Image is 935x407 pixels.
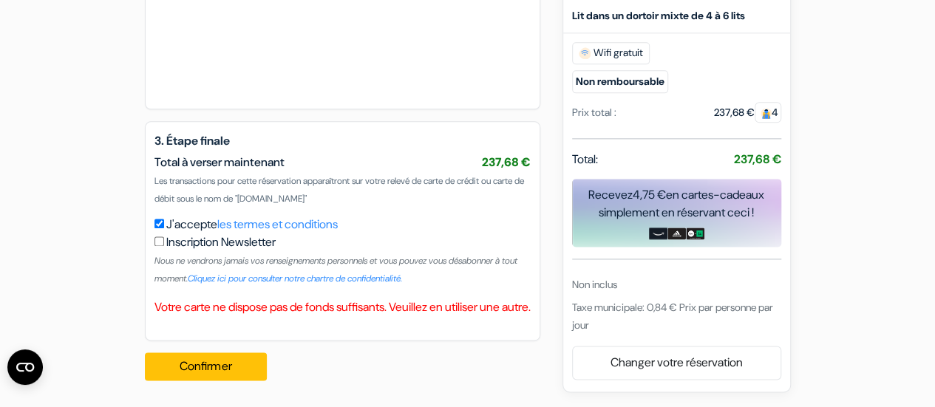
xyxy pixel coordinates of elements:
div: Recevez en cartes-cadeaux simplement en réservant ceci ! [572,186,781,222]
button: Confirmer [145,352,268,380]
div: Non inclus [572,277,781,293]
img: amazon-card-no-text.png [649,228,667,239]
h5: 3. Étape finale [154,134,531,148]
button: Ouvrir le widget CMP [7,349,43,385]
div: 237,68 € [714,105,781,120]
span: Les transactions pour cette réservation apparaîtront sur votre relevé de carte de crédit ou carte... [154,175,524,205]
span: Total: [572,151,598,168]
img: adidas-card.png [667,228,686,239]
label: J'accepte [166,216,338,233]
small: Non remboursable [572,70,668,93]
span: 4 [755,102,781,123]
p: Votre carte ne dispose pas de fonds suffisants. Veuillez en utiliser une autre. [154,298,531,316]
span: Taxe municipale: 0,84 € Prix par personne par jour [572,301,773,332]
a: les termes et conditions [217,216,338,232]
label: Inscription Newsletter [166,233,276,251]
img: guest.svg [761,108,772,119]
img: free_wifi.svg [579,47,591,59]
span: Total à verser maintenant [154,154,285,170]
a: Changer votre réservation [573,349,781,377]
span: Wifi gratuit [572,42,650,64]
b: Lit dans un dortoir mixte de 4 à 6 lits [572,9,745,22]
span: 4,75 € [633,187,666,202]
span: 237,68 € [482,154,531,170]
img: uber-uber-eats-card.png [686,228,704,239]
div: Prix total : [572,105,616,120]
a: Cliquez ici pour consulter notre chartre de confidentialité. [188,273,402,284]
strong: 237,68 € [734,151,781,167]
small: Nous ne vendrons jamais vos renseignements personnels et vous pouvez vous désabonner à tout moment. [154,255,517,284]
